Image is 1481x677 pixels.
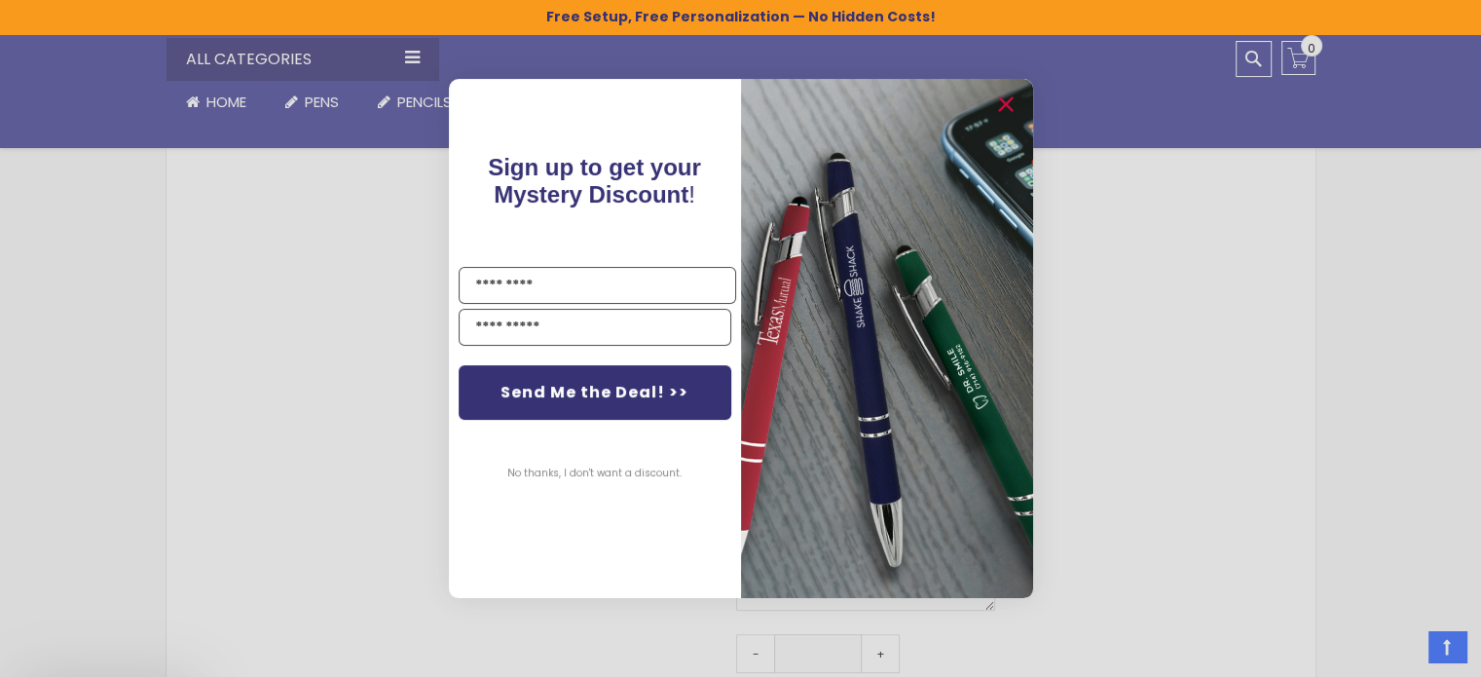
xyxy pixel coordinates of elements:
input: YOUR EMAIL [459,309,731,346]
button: No thanks, I don't want a discount. [498,449,691,498]
iframe: Google Customer Reviews [1320,624,1481,677]
button: Close dialog [990,89,1021,120]
span: Sign up to get your Mystery Discount [488,154,701,207]
button: Send Me the Deal! >> [459,365,731,420]
span: ! [488,154,701,207]
img: 081b18bf-2f98-4675-a917-09431eb06994.jpeg [741,79,1033,598]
